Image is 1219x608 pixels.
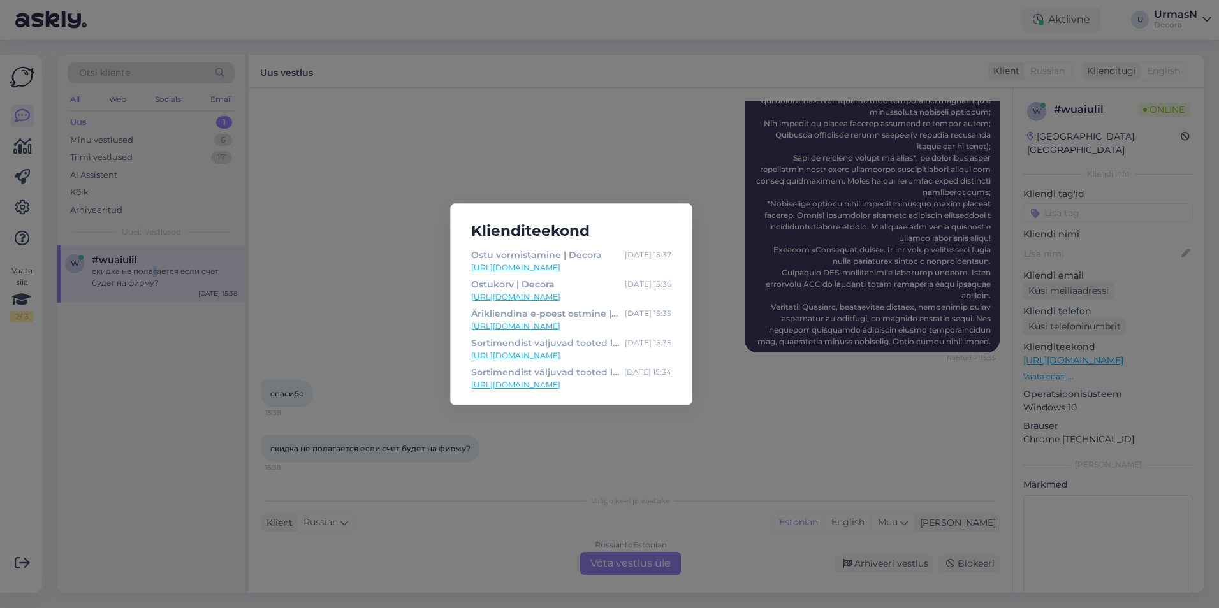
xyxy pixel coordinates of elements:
a: [URL][DOMAIN_NAME] [471,350,671,361]
div: [DATE] 15:34 [624,365,671,379]
div: [DATE] 15:37 [625,248,671,262]
div: [DATE] 15:36 [625,277,671,291]
a: [URL][DOMAIN_NAME] [471,291,671,303]
div: [DATE] 15:35 [625,336,671,350]
div: Ostu vormistamine | Decora [471,248,602,262]
a: [URL][DOMAIN_NAME] [471,379,671,391]
div: Sortimendist väljuvad tooted lõpumüügis - kiirusta! | Decora [471,336,620,350]
div: Sortimendist väljuvad tooted lõpumüügis - kiirusta! | Decora [471,365,619,379]
div: [DATE] 15:35 [625,307,671,321]
a: [URL][DOMAIN_NAME] [471,262,671,273]
a: [URL][DOMAIN_NAME] [471,321,671,332]
div: Ostukorv | Decora [471,277,555,291]
h5: Klienditeekond [461,219,682,243]
div: Ärikliendina e-poest ostmine | Decora [471,307,620,321]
